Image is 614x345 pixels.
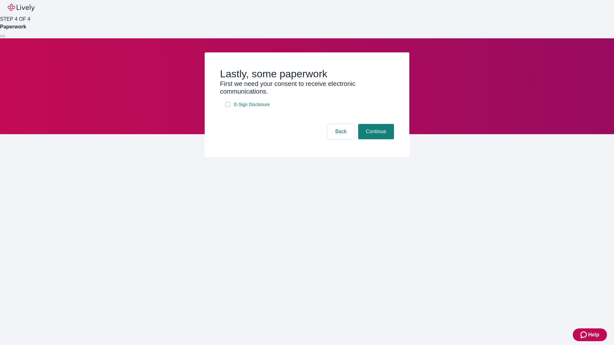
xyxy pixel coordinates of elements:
button: Back [327,124,354,139]
button: Zendesk support iconHelp [573,328,607,341]
span: E-Sign Disclosure [234,101,270,108]
svg: Zendesk support icon [580,331,588,339]
button: Continue [358,124,394,139]
a: e-sign disclosure document [233,101,271,109]
span: Help [588,331,599,339]
h2: Lastly, some paperwork [220,68,394,80]
h3: First we need your consent to receive electronic communications. [220,80,394,95]
img: Lively [8,4,35,11]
